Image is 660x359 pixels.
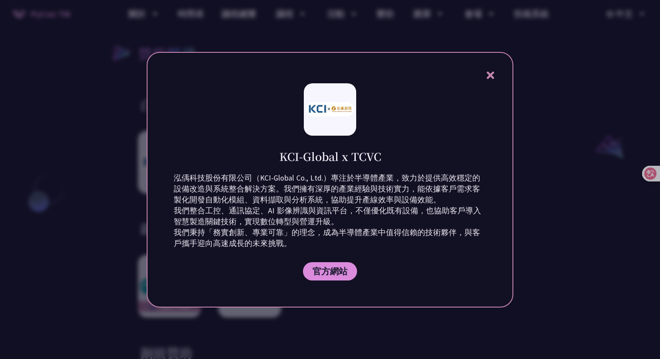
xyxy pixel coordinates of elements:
[279,149,381,164] h1: KCI-Global x TCVC
[174,173,486,249] p: 泓偊科技股份有限公司（KCI-Global Co., Ltd.）專注於半導體產業，致力於提供高效穩定的設備改造與系統整合解決方案。我們擁有深厚的產業經驗與技術實力，能依據客戶需求客製化開發自動化...
[313,266,347,277] span: 官方網站
[306,102,354,116] img: photo
[303,262,357,280] a: 官方網站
